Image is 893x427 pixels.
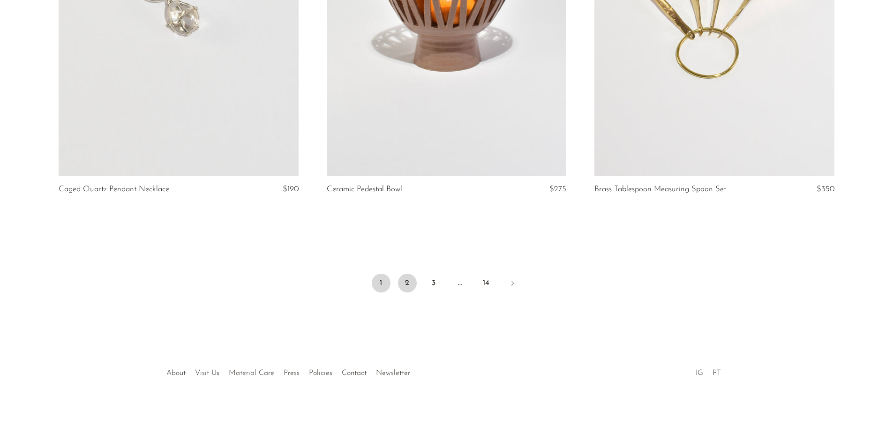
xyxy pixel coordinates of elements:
a: Policies [309,369,332,377]
a: IG [696,369,703,377]
a: 2 [398,274,417,292]
a: Next [503,274,522,294]
a: PT [713,369,721,377]
span: $275 [549,185,566,193]
a: 14 [477,274,495,292]
a: Material Care [229,369,274,377]
a: Contact [342,369,367,377]
span: $190 [283,185,299,193]
span: … [450,274,469,292]
ul: Social Medias [691,362,726,380]
a: About [166,369,186,377]
ul: Quick links [162,362,415,380]
a: Visit Us [195,369,219,377]
a: 3 [424,274,443,292]
span: $350 [817,185,834,193]
a: Caged Quartz Pendant Necklace [59,185,169,194]
a: Ceramic Pedestal Bowl [327,185,402,194]
span: 1 [372,274,390,292]
a: Brass Tablespoon Measuring Spoon Set [594,185,726,194]
a: Press [284,369,300,377]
